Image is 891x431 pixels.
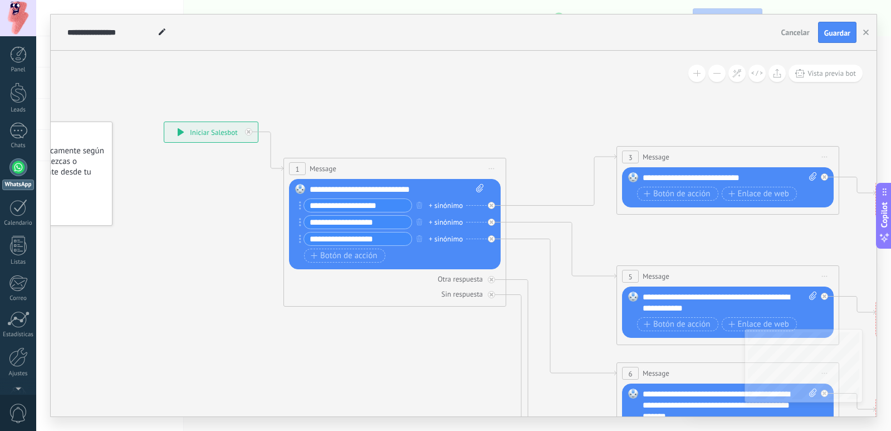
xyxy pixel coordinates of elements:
button: Enlace de web [722,187,797,201]
span: Message [310,163,336,174]
div: Iniciar Salesbot [164,122,258,142]
button: Vista previa bot [789,65,863,82]
span: 6 [628,369,632,379]
span: Guardar [824,29,850,37]
button: Botón de acción [637,187,718,201]
span: Botón de acción [644,320,711,329]
span: Message [643,271,669,282]
span: Copilot [879,202,890,227]
div: WhatsApp [2,180,34,190]
span: Enlace de web [728,320,789,329]
div: + sinónimo [429,217,463,228]
span: 3 [628,153,632,162]
div: Otra respuesta [438,274,483,284]
button: Enlace de web [722,317,797,331]
div: Sin respuesta [442,289,483,299]
button: Guardar [818,22,856,43]
span: 1 [295,164,299,174]
div: Listas [2,259,35,266]
button: Botón de acción [304,249,385,263]
span: 5 [628,272,632,282]
div: Correo [2,295,35,302]
button: Cancelar [777,24,814,41]
div: + sinónimo [429,234,463,245]
span: Enlace de web [728,190,789,198]
span: Cancelar [781,27,810,37]
button: Botón de acción [637,317,718,331]
div: Estadísticas [2,331,35,338]
span: Message [643,368,669,379]
div: Leads [2,106,35,114]
span: Vista previa bot [807,69,856,78]
span: Message [643,152,669,162]
div: Calendario [2,220,35,227]
span: Botón de acción [311,251,378,260]
div: + sinónimo [429,200,463,211]
div: Panel [2,66,35,74]
span: Botón de acción [644,190,711,198]
div: Ajustes [2,370,35,377]
div: Chats [2,142,35,149]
